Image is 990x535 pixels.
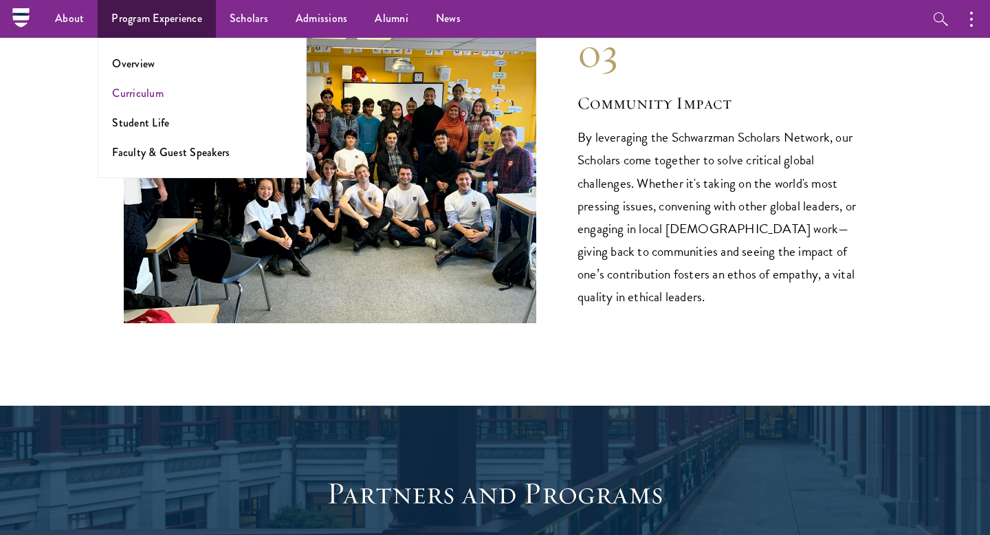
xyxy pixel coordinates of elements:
div: 03 [577,28,866,78]
a: Overview [112,56,155,72]
a: Curriculum [112,85,164,101]
p: By leveraging the Schwarzman Scholars Network, our Scholars come together to solve critical globa... [577,126,866,307]
a: Student Life [112,115,169,131]
h2: Community Impact [577,91,866,115]
h3: Partners and Programs [282,474,708,513]
a: Faculty & Guest Speakers [112,144,230,160]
